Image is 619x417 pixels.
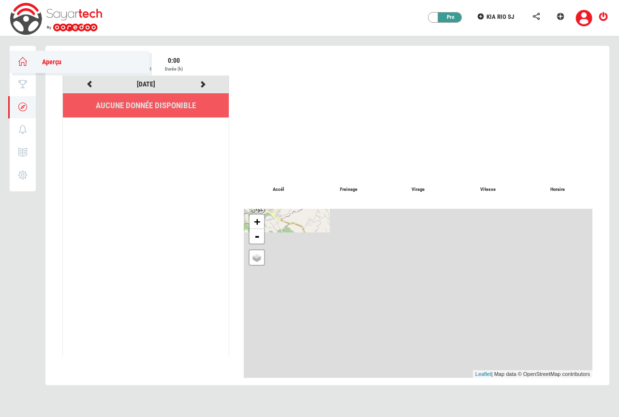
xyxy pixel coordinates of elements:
span: KIA RIO SJ [486,13,514,20]
a: Leaflet [475,371,491,377]
p: Horaire [523,186,592,193]
li: Aucune donnée disponible [63,93,229,118]
p: Virage [383,186,453,193]
a: Layers [250,250,264,265]
div: 0:00 [161,56,187,65]
div: Pro [433,13,462,22]
a: Zoom out [250,229,264,244]
a: [DATE] [137,80,155,88]
span: Aperçu [32,58,61,66]
a: Zoom in [250,215,264,229]
p: Freinage [313,186,383,193]
div: | Map data © OpenStreetMap contributors [473,370,592,378]
a: Aperçu [10,51,149,73]
p: Vitesse [453,186,523,193]
div: Durée (h) [161,65,187,73]
p: Accél [244,186,313,193]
